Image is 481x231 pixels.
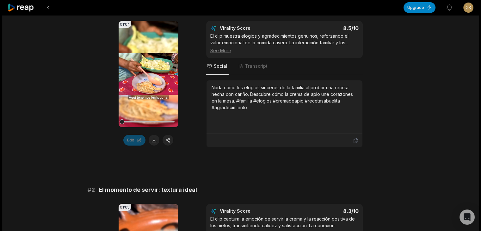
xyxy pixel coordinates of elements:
div: Open Intercom Messenger [459,209,475,225]
div: Virality Score [220,25,288,31]
div: 8.5 /10 [291,25,359,31]
button: Edit [123,135,145,146]
button: Upgrade [404,2,435,13]
div: See More [210,47,359,54]
div: Nada como los elogios sinceros de la familia al probar una receta hecha con cariño. Descubre cómo... [212,84,357,111]
span: Transcript [245,63,268,69]
div: 8.3 /10 [291,208,359,214]
div: El clip muestra elogios y agradecimientos genuinos, reforzando el valor emocional de la comida ca... [210,33,359,54]
span: # 2 [88,185,95,194]
video: Your browser does not support mp4 format. [119,21,178,127]
div: Virality Score [220,208,288,214]
nav: Tabs [206,58,363,75]
span: Social [214,63,227,69]
span: El momento de servir: textura ideal [99,185,197,194]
